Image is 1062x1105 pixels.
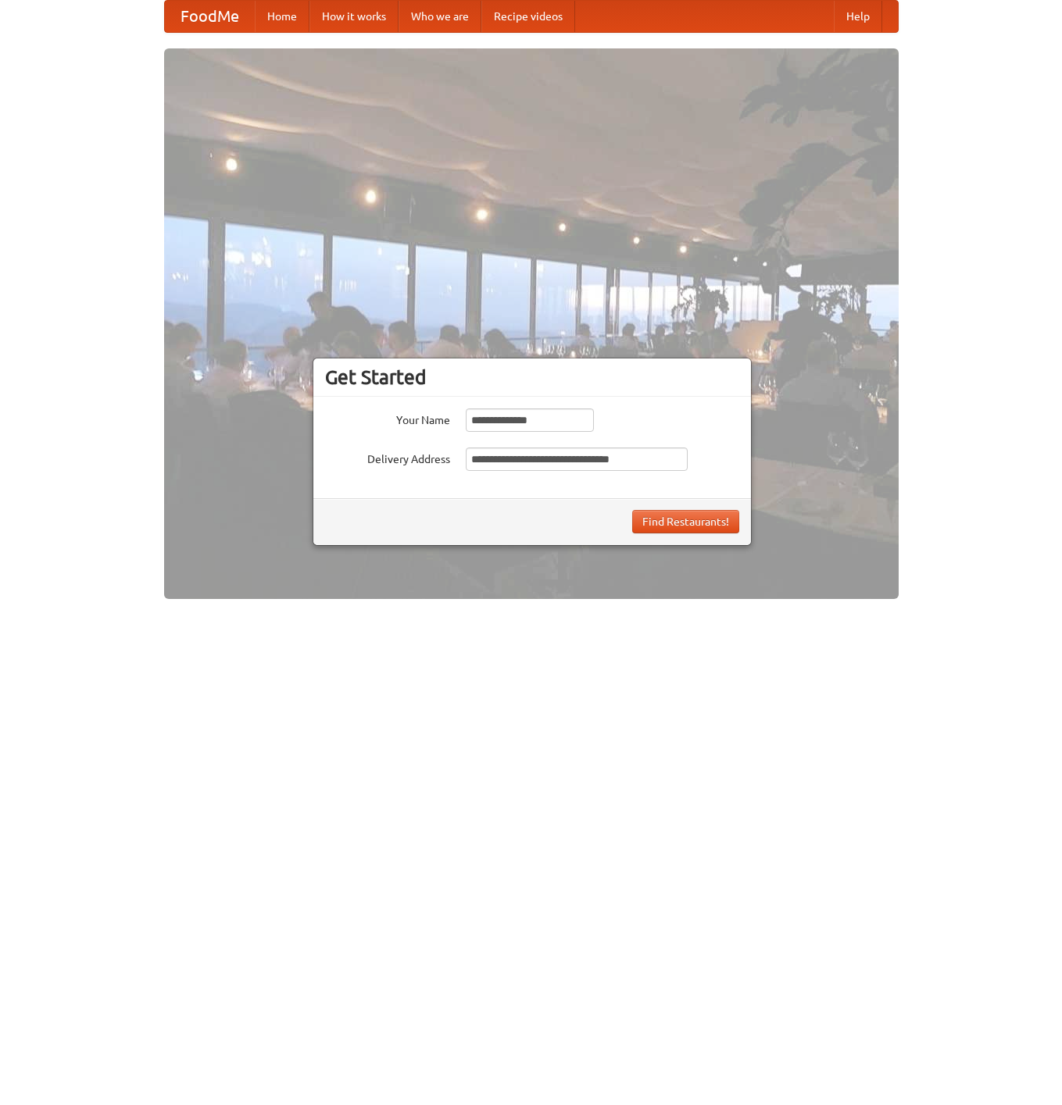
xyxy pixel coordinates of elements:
a: Home [255,1,309,32]
a: FoodMe [165,1,255,32]
label: Delivery Address [325,447,450,467]
a: Recipe videos [481,1,575,32]
h3: Get Started [325,365,739,389]
a: How it works [309,1,399,32]
a: Help [834,1,882,32]
a: Who we are [399,1,481,32]
button: Find Restaurants! [632,510,739,533]
label: Your Name [325,408,450,428]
